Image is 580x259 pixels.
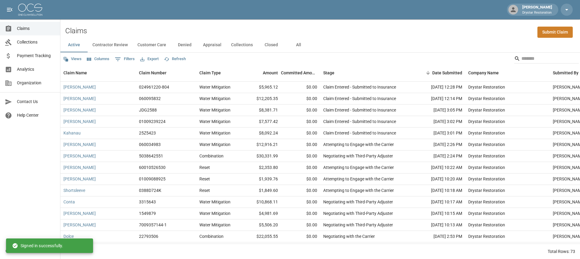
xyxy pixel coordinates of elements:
span: Help Center [17,112,55,118]
div: $0.00 [281,93,320,105]
div: [DATE] 2:24 PM [411,151,465,162]
div: Negotiating with Third-Party Adjuster [323,199,393,205]
div: JDG2588 [139,107,157,113]
div: Committed Amount [281,64,320,81]
div: $0.00 [281,151,320,162]
button: open drawer [4,4,16,16]
div: Claim Name [60,64,136,81]
div: Claim Number [136,64,196,81]
div: 1549879 [139,210,156,216]
span: Collections [17,39,55,45]
div: $22,055.55 [242,231,281,242]
div: Reset [199,187,210,193]
div: [DATE] 10:18 AM [411,185,465,196]
div: Water Mitigation [199,84,230,90]
div: Water Mitigation [199,107,230,113]
div: Water Mitigation [199,222,230,228]
div: Date Submitted [432,64,462,81]
div: $5,965.12 [242,82,281,93]
div: $10,868.11 [242,196,281,208]
div: 060034983 [139,141,161,147]
a: Dolce [63,233,74,239]
div: Attempting to Engage with the Carrier [323,164,394,170]
div: $0.00 [281,162,320,173]
div: Negotiating with Third-Party Adjuster [323,222,393,228]
div: Total Rows: 73 [548,248,575,254]
div: Claim Number [139,64,166,81]
div: Claim Type [196,64,242,81]
div: Claim Entered - Submitted to Insurance [323,96,396,102]
div: [DATE] 10:22 AM [411,162,465,173]
div: Drystar Restoration [468,141,505,147]
button: Closed [258,38,285,52]
div: $12,916.21 [242,139,281,151]
div: $8,142.57 [242,242,281,254]
div: Combination [199,233,224,239]
a: [PERSON_NAME] [63,153,96,159]
div: Water Mitigation [199,130,230,136]
div: Drystar Restoration [468,96,505,102]
button: Views [62,54,83,64]
div: © 2025 One Claim Solution [5,248,55,254]
div: Drystar Restoration [468,176,505,182]
div: Drystar Restoration [468,118,505,125]
div: Water Mitigation [199,210,230,216]
div: Claim Entered - Submitted to Insurance [323,130,396,136]
div: Submitted By [553,64,578,81]
span: Claims [17,25,55,32]
button: All [285,38,312,52]
div: [DATE] 2:50 PM [411,242,465,254]
div: Company Name [468,64,499,81]
a: [PERSON_NAME] [63,164,96,170]
div: Drystar Restoration [468,233,505,239]
div: [DATE] 12:14 PM [411,93,465,105]
div: $0.00 [281,185,320,196]
a: [PERSON_NAME] [63,107,96,113]
div: dynamic tabs [60,38,580,52]
button: Denied [171,38,198,52]
a: [PERSON_NAME] [63,141,96,147]
div: Drystar Restoration [468,164,505,170]
div: 60010526530 [139,164,166,170]
div: 01009239224 [139,118,166,125]
a: [PERSON_NAME] [63,176,96,182]
div: [DATE] 12:28 PM [411,82,465,93]
div: $0.00 [281,242,320,254]
div: Water Mitigation [199,199,230,205]
div: 024961220-804 [139,84,169,90]
div: Water Mitigation [199,118,230,125]
div: $0.00 [281,128,320,139]
div: Committed Amount [281,64,317,81]
div: $0.00 [281,105,320,116]
div: Drystar Restoration [468,84,505,90]
div: Amount [242,64,281,81]
div: Water Mitigation [199,96,230,102]
div: [DATE] 10:15 AM [411,208,465,219]
div: $0.00 [281,116,320,128]
div: 22793506 [139,233,158,239]
button: Refresh [163,54,187,64]
a: Kahanau [63,130,81,136]
button: Contractor Review [88,38,133,52]
div: $0.00 [281,231,320,242]
div: $30,331.99 [242,151,281,162]
div: Amount [263,64,278,81]
div: Drystar Restoration [468,107,505,113]
div: Drystar Restoration [468,153,505,159]
div: Drystar Restoration [468,210,505,216]
div: Negotiating with Third-Party Adjuster [323,210,393,216]
h2: Claims [65,27,87,35]
button: Sort [424,69,432,77]
div: 060095832 [139,96,161,102]
a: [PERSON_NAME] [63,96,96,102]
div: [DATE] 3:05 PM [411,105,465,116]
div: $5,506.20 [242,219,281,231]
div: Signed in successfully. [12,240,63,251]
p: Drystar Restoration [522,10,552,15]
div: 01009088925 [139,176,166,182]
div: $8,381.71 [242,105,281,116]
div: $12,205.35 [242,93,281,105]
div: 0388D724K [139,187,161,193]
div: 5038642551 [139,153,163,159]
div: Claim Name [63,64,87,81]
